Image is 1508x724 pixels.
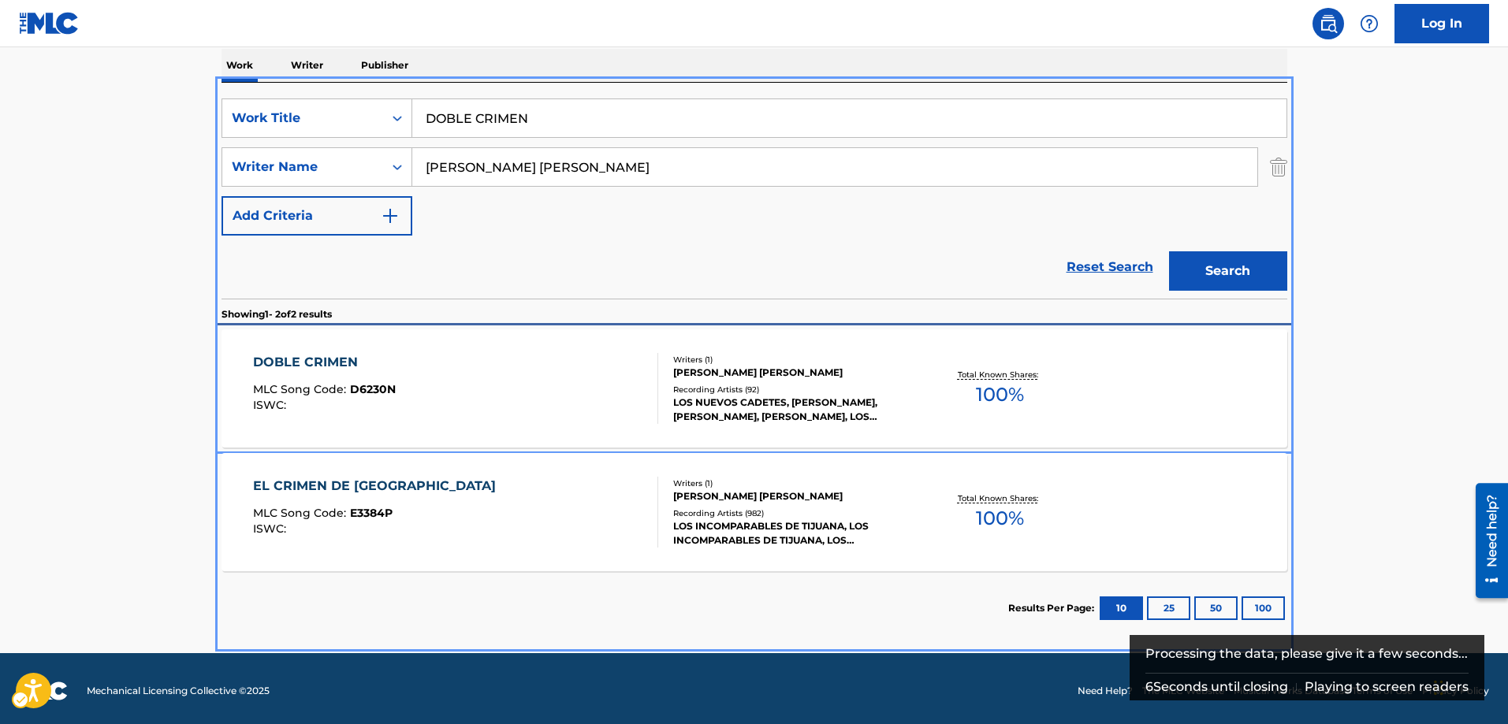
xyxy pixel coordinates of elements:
[286,49,328,82] p: Writer
[222,49,258,82] p: Work
[253,353,396,372] div: DOBLE CRIMEN
[673,489,911,503] div: [PERSON_NAME] [PERSON_NAME]
[222,98,1287,299] form: Search Form
[958,369,1042,381] p: Total Known Shares:
[1360,14,1379,33] img: help
[1394,4,1489,43] a: Log In
[1147,596,1190,620] button: 25
[1059,250,1161,284] a: Reset Search
[222,329,1287,447] a: DOBLE CRIMENMLC Song Code:D6230NISWC:Writers (1)[PERSON_NAME] [PERSON_NAME]Recording Artists (92)...
[350,506,393,520] span: E3384P
[232,109,374,128] div: Work Title
[673,395,911,424] div: LOS NUEVOS CADETES, [PERSON_NAME], [PERSON_NAME], [PERSON_NAME], LOS NUEVOS CADETES
[976,381,1024,409] span: 100 %
[412,148,1257,186] input: Search...
[222,307,332,321] p: Showing 1 - 2 of 2 results
[673,366,911,380] div: [PERSON_NAME] [PERSON_NAME]
[673,354,911,366] div: Writers ( 1 )
[976,504,1024,533] span: 100 %
[958,492,1042,504] p: Total Known Shares:
[232,158,374,176] div: Writer Name
[1008,601,1098,615] p: Results Per Page:
[1078,684,1133,698] a: Need Help?
[1145,679,1153,694] span: 6
[1194,596,1238,620] button: 50
[356,49,413,82] p: Publisher
[253,382,350,396] span: MLC Song Code :
[1169,251,1287,291] button: Search
[350,382,396,396] span: D6230N
[19,12,80,35] img: MLC Logo
[673,477,911,489] div: Writers ( 1 )
[253,398,290,412] span: ISWC :
[1100,596,1143,620] button: 10
[1270,147,1287,187] img: Delete Criterion
[1145,635,1469,673] div: Processing the data, please give it a few seconds...
[253,522,290,536] span: ISWC :
[673,507,911,519] div: Recording Artists ( 982 )
[222,453,1287,571] a: EL CRIMEN DE [GEOGRAPHIC_DATA]MLC Song Code:E3384PISWC:Writers (1)[PERSON_NAME] [PERSON_NAME]Reco...
[253,506,350,520] span: MLC Song Code :
[412,99,1286,137] input: Search...
[87,684,270,698] span: Mechanical Licensing Collective © 2025
[1319,14,1338,33] img: search
[673,384,911,395] div: Recording Artists ( 92 )
[381,206,400,225] img: 9d2ae6d4665cec9f34b9.svg
[1464,477,1508,604] iframe: Iframe | Resource Center
[1242,596,1285,620] button: 100
[222,196,412,236] button: Add Criteria
[253,477,504,496] div: EL CRIMEN DE [GEOGRAPHIC_DATA]
[673,519,911,548] div: LOS INCOMPARABLES DE TIJUANA, LOS INCOMPARABLES DE TIJUANA, LOS INCOMPARABLES DE TIJUANA, LOS INC...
